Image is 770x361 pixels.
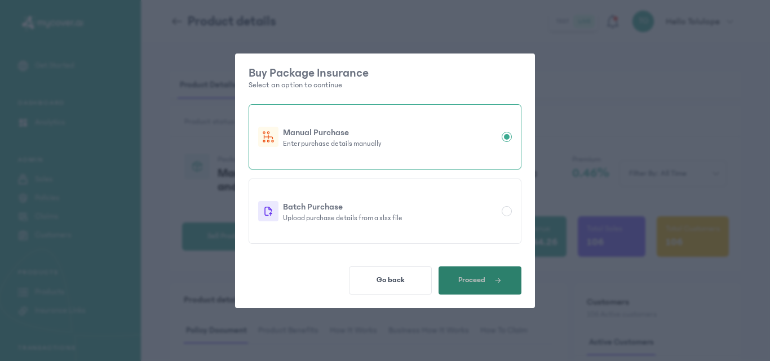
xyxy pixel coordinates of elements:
p: Manual Purchase [283,126,497,139]
p: Upload purchase details from a xlsx file [283,213,497,222]
button: Proceed [439,266,521,295]
p: Select an option to continue [249,79,521,91]
span: Proceed [458,275,485,284]
span: Go back [377,275,405,284]
button: Go back [349,266,432,295]
p: Batch Purchase [283,200,497,213]
p: Buy Package Insurance [249,67,521,79]
p: Enter purchase details manually [283,139,497,148]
